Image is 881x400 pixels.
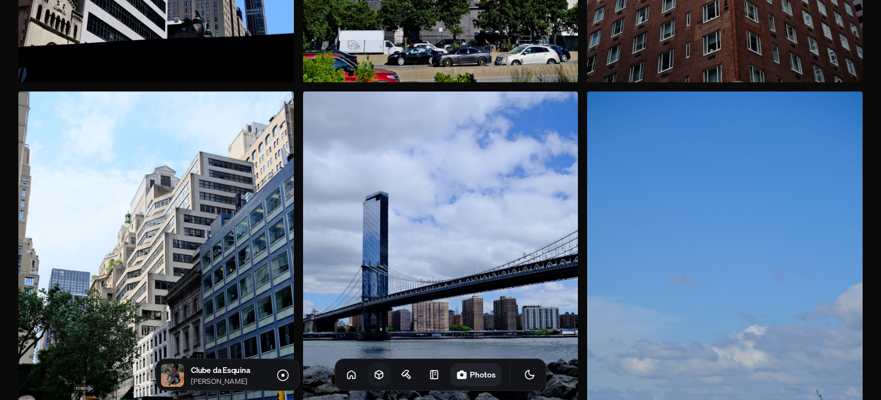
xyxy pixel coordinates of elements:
[191,364,265,376] p: Clube da Esquina
[470,369,496,380] h1: Photos
[450,363,501,386] a: Photos
[191,376,265,387] p: [PERSON_NAME]
[518,363,541,386] button: Toggle Theme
